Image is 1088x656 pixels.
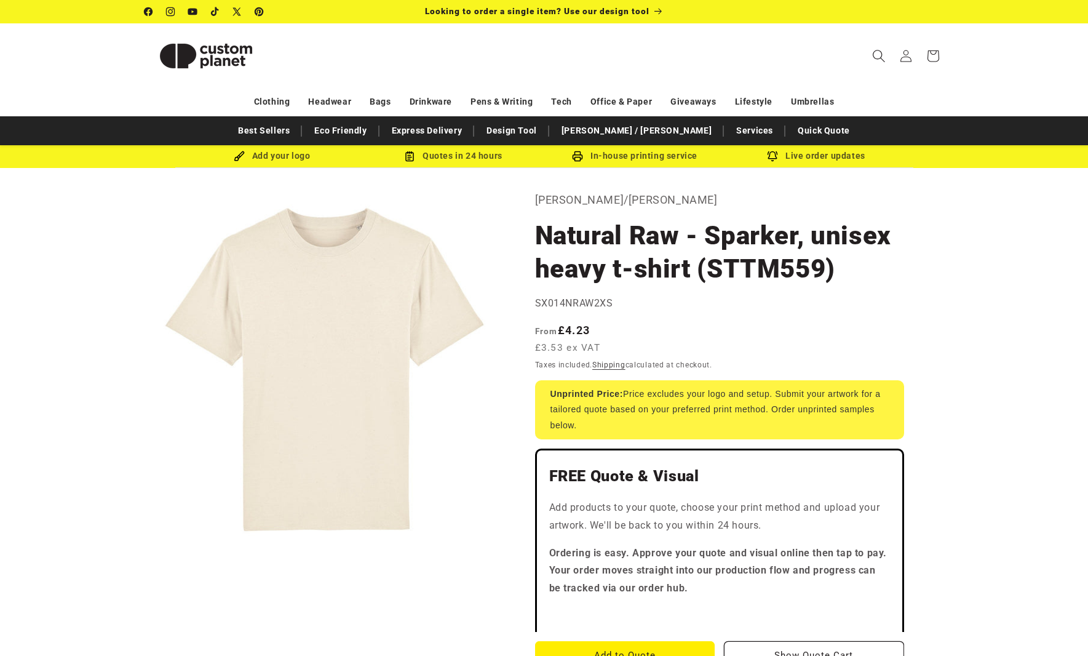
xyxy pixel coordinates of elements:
[535,219,904,286] h1: Natural Raw - Sparker, unisex heavy t-shirt (STTM559)
[535,324,590,337] strong: £4.23
[145,190,504,550] media-gallery: Gallery Viewer
[883,523,1088,656] iframe: Chat Widget
[791,91,834,113] a: Umbrellas
[592,361,625,369] a: Shipping
[308,91,351,113] a: Headwear
[551,91,571,113] a: Tech
[145,28,268,84] img: Custom Planet
[404,151,415,162] img: Order Updates Icon
[370,91,391,113] a: Bags
[555,120,718,142] a: [PERSON_NAME] / [PERSON_NAME]
[590,91,652,113] a: Office & Paper
[386,120,469,142] a: Express Delivery
[234,151,245,162] img: Brush Icon
[730,120,779,142] a: Services
[549,547,887,594] strong: Ordering is easy. Approve your quote and visual online then tap to pay. Your order moves straight...
[471,91,533,113] a: Pens & Writing
[767,151,778,162] img: Order updates
[544,148,726,164] div: In-house printing service
[549,499,890,535] p: Add products to your quote, choose your print method and upload your artwork. We'll be back to yo...
[535,359,904,371] div: Taxes included. calculated at checkout.
[140,23,272,88] a: Custom Planet
[549,466,890,486] h2: FREE Quote & Visual
[792,120,856,142] a: Quick Quote
[535,341,601,355] span: £3.53 ex VAT
[308,120,373,142] a: Eco Friendly
[535,380,904,439] div: Price excludes your logo and setup. Submit your artwork for a tailored quote based on your prefer...
[425,6,649,16] span: Looking to order a single item? Use our design tool
[254,91,290,113] a: Clothing
[363,148,544,164] div: Quotes in 24 hours
[181,148,363,164] div: Add your logo
[550,389,624,399] strong: Unprinted Price:
[410,91,452,113] a: Drinkware
[549,607,890,620] iframe: Customer reviews powered by Trustpilot
[232,120,296,142] a: Best Sellers
[735,91,772,113] a: Lifestyle
[535,190,904,210] p: [PERSON_NAME]/[PERSON_NAME]
[726,148,907,164] div: Live order updates
[480,120,543,142] a: Design Tool
[572,151,583,162] img: In-house printing
[535,297,613,309] span: SX014NRAW2XS
[535,326,558,336] span: From
[670,91,716,113] a: Giveaways
[865,42,892,70] summary: Search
